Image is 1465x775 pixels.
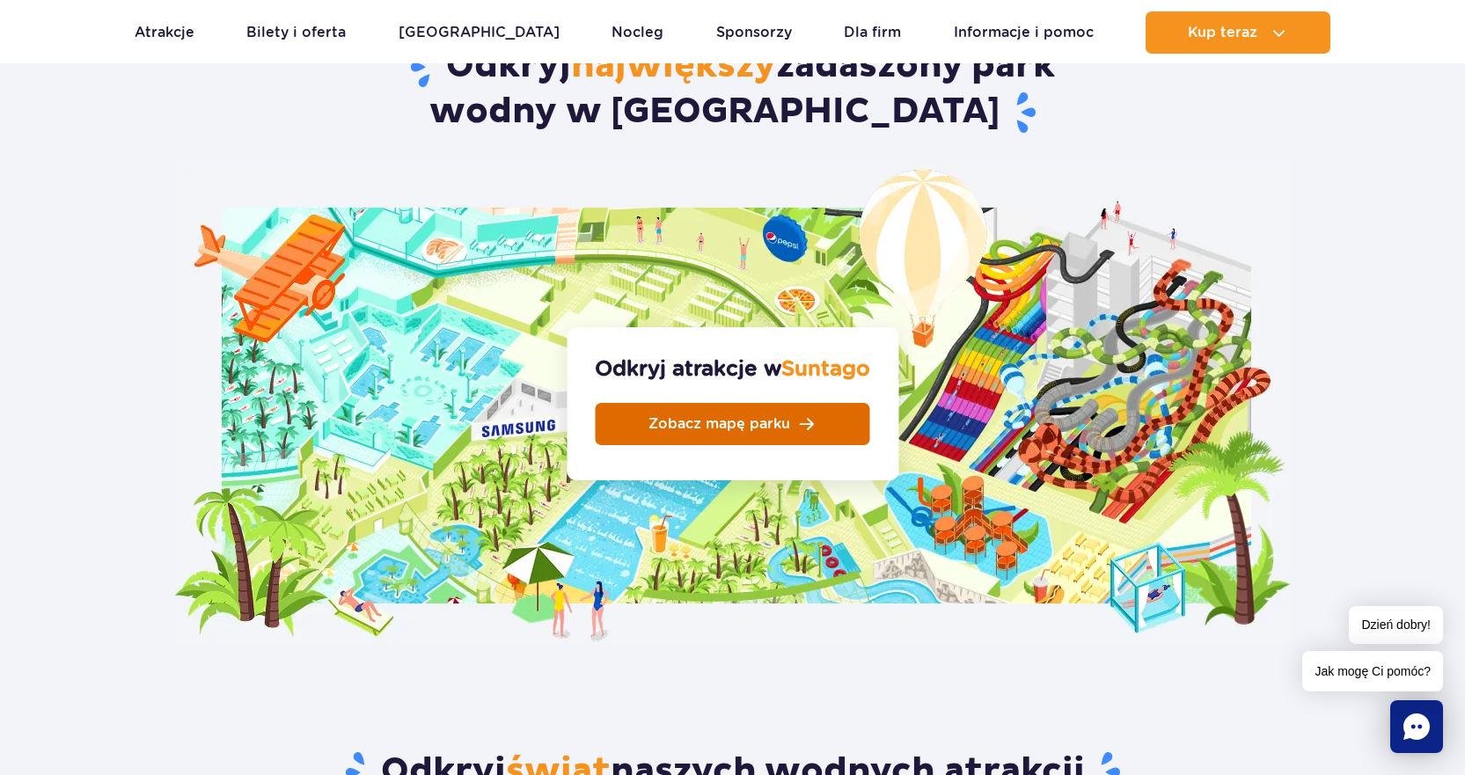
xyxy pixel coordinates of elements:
span: Kup teraz [1188,25,1257,40]
a: Bilety i oferta [246,11,346,54]
span: Suntago [781,355,870,381]
h2: Odkryj zadaszony park wodny w [GEOGRAPHIC_DATA] [172,44,1294,135]
a: Nocleg [612,11,663,54]
span: największy [571,44,776,88]
a: [GEOGRAPHIC_DATA] [399,11,560,54]
div: Chat [1390,700,1443,753]
a: Sponsorzy [716,11,792,54]
a: Zobacz mapę parku [596,403,870,445]
a: Dla firm [844,11,901,54]
button: Kup teraz [1146,11,1330,54]
a: Atrakcje [135,11,194,54]
a: Informacje i pomoc [954,11,1094,54]
span: Zobacz mapę parku [648,417,790,431]
span: Jak mogę Ci pomóc? [1302,651,1443,691]
span: Dzień dobry! [1349,606,1443,644]
strong: Odkryj atrakcje w [595,355,870,382]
